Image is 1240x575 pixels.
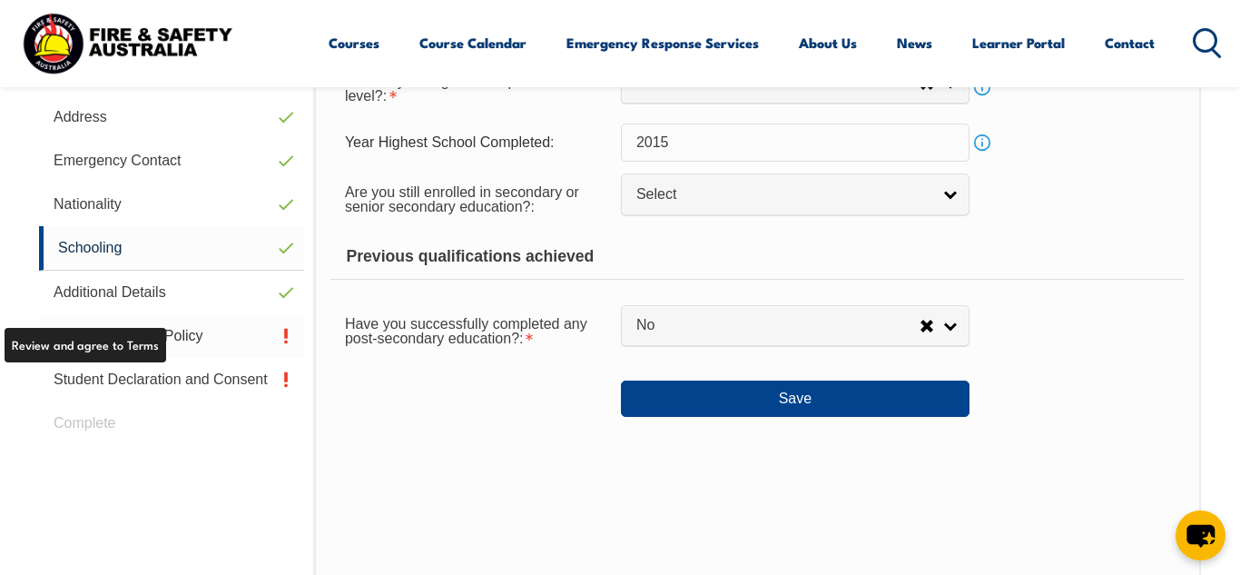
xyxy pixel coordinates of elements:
[1176,511,1225,560] button: chat-button
[345,74,594,104] span: What is your highest completed school level?:
[39,271,304,314] a: Additional Details
[972,21,1065,64] a: Learner Portal
[39,314,304,358] a: Privacy Notice & Policy
[39,183,304,226] a: Nationality
[621,381,969,417] button: Save
[39,139,304,183] a: Emergency Contact
[566,21,759,64] a: Emergency Response Services
[39,226,304,271] a: Schooling
[330,125,621,160] div: Year Highest School Completed:
[330,234,1185,280] div: Previous qualifications achieved
[39,95,304,139] a: Address
[345,184,579,214] span: Are you still enrolled in secondary or senior secondary education?:
[39,358,304,402] a: Student Declaration and Consent
[330,304,621,355] div: Have you successfully completed any post-secondary education? is required.
[969,130,995,155] a: Info
[636,316,920,335] span: No
[329,21,379,64] a: Courses
[419,21,527,64] a: Course Calendar
[636,185,930,204] span: Select
[897,21,932,64] a: News
[345,316,587,346] span: Have you successfully completed any post-secondary education?:
[799,21,857,64] a: About Us
[621,124,969,162] input: YYYY
[1105,21,1155,64] a: Contact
